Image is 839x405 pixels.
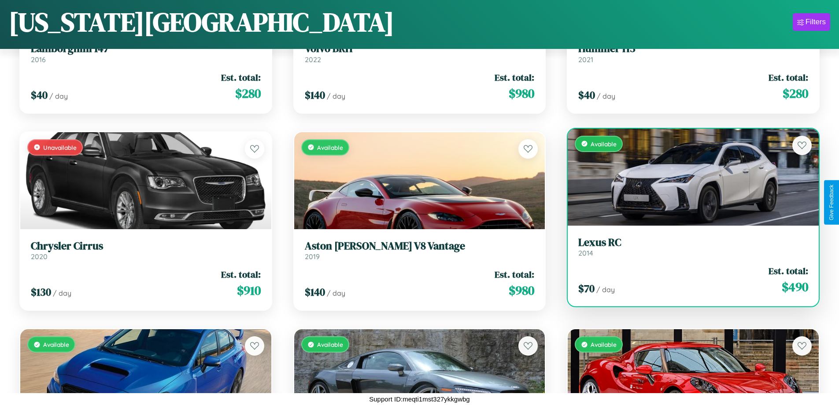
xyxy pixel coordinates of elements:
span: Est. total: [495,71,534,84]
a: Lexus RC2014 [578,236,808,258]
span: / day [327,92,345,100]
span: Est. total: [495,268,534,281]
span: Available [591,341,617,348]
a: Hummer H32021 [578,42,808,64]
a: Aston [PERSON_NAME] V8 Vantage2019 [305,240,535,261]
span: Unavailable [43,144,77,151]
span: Est. total: [769,71,808,84]
span: $ 280 [783,85,808,102]
span: 2020 [31,252,48,261]
span: $ 140 [305,285,325,299]
a: Volvo BRH2022 [305,42,535,64]
span: $ 130 [31,285,51,299]
div: Give Feedback [828,185,835,220]
h3: Lamborghini 147 [31,42,261,55]
button: Filters [793,13,830,31]
span: Est. total: [769,264,808,277]
span: $ 70 [578,281,595,296]
div: Filters [806,18,826,26]
span: $ 490 [782,278,808,296]
span: $ 140 [305,88,325,102]
span: $ 280 [235,85,261,102]
span: $ 40 [578,88,595,102]
span: 2019 [305,252,320,261]
span: $ 910 [237,282,261,299]
h3: Chrysler Cirrus [31,240,261,253]
h3: Aston [PERSON_NAME] V8 Vantage [305,240,535,253]
span: $ 980 [509,282,534,299]
span: $ 40 [31,88,48,102]
h3: Volvo BRH [305,42,535,55]
a: Chrysler Cirrus2020 [31,240,261,261]
span: $ 980 [509,85,534,102]
h1: [US_STATE][GEOGRAPHIC_DATA] [9,4,394,40]
p: Support ID: meqti1mst327ykkgwbg [369,393,469,405]
span: Available [317,144,343,151]
h3: Hummer H3 [578,42,808,55]
span: / day [53,289,71,297]
h3: Lexus RC [578,236,808,249]
span: 2014 [578,249,593,257]
span: 2022 [305,55,321,64]
span: Available [591,140,617,148]
span: / day [327,289,345,297]
span: Est. total: [221,268,261,281]
span: Est. total: [221,71,261,84]
span: / day [49,92,68,100]
span: Available [317,341,343,348]
span: 2021 [578,55,593,64]
span: 2016 [31,55,46,64]
span: / day [596,285,615,294]
span: / day [597,92,615,100]
span: Available [43,341,69,348]
a: Lamborghini 1472016 [31,42,261,64]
